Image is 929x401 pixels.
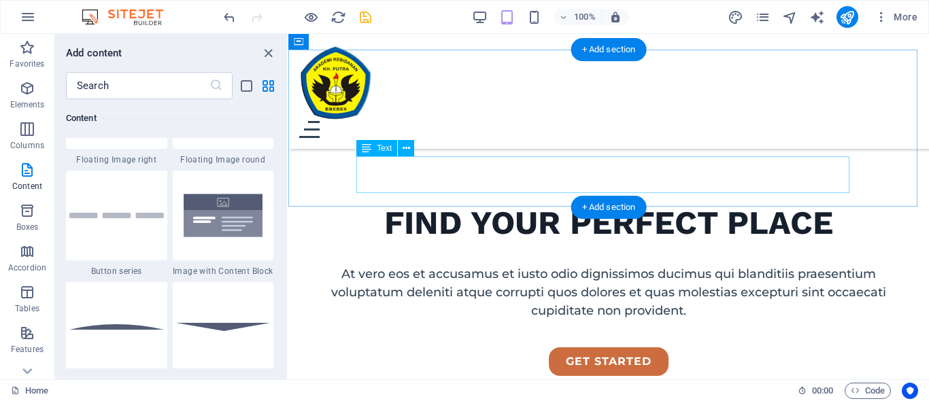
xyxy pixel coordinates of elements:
[571,38,647,61] div: + Add section
[176,323,271,330] img: separator.svg
[16,222,39,232] p: Boxes
[798,383,834,399] h6: Session time
[609,11,622,23] i: On resize automatically adjust zoom level to fit chosen device.
[845,383,891,399] button: Code
[173,266,274,277] span: Image with Content Block
[782,9,798,25] button: navigator
[11,344,44,355] p: Features
[222,10,237,25] i: Undo: Delete elements (Ctrl+Z)
[812,383,833,399] span: 00 00
[377,144,392,152] span: Text
[78,9,180,25] img: Editor Logo
[173,154,274,165] span: Floating Image round
[66,266,167,277] span: Button series
[809,9,826,25] button: text_generator
[10,140,44,151] p: Columns
[574,9,596,25] h6: 100%
[728,10,743,25] i: Design (Ctrl+Alt+Y)
[260,77,276,94] button: grid-view
[66,110,273,126] h6: Content
[809,10,825,25] i: AI Writer
[331,10,346,25] i: Reload page
[66,171,167,277] div: Button series
[822,385,824,396] span: :
[755,9,771,25] button: pages
[782,10,798,25] i: Navigator
[330,9,346,25] button: reload
[66,154,167,165] span: Floating Image right
[10,99,45,110] p: Elements
[10,58,44,69] p: Favorites
[303,9,319,25] button: Click here to leave preview mode and continue editing
[173,171,274,277] div: Image with Content Block
[357,9,373,25] button: save
[69,324,164,330] img: separator-round.svg
[837,6,858,28] button: publish
[69,213,164,218] img: button-series.svg
[755,10,771,25] i: Pages (Ctrl+Alt+S)
[11,383,48,399] a: Click to cancel selection. Double-click to open Pages
[875,10,917,24] span: More
[869,6,923,28] button: More
[902,383,918,399] button: Usercentrics
[66,45,122,61] h6: Add content
[728,9,744,25] button: design
[839,10,855,25] i: Publish
[12,181,42,192] p: Content
[66,72,209,99] input: Search
[8,262,46,273] p: Accordion
[238,77,254,94] button: list-view
[260,45,276,61] button: close panel
[358,10,373,25] i: Save (Ctrl+S)
[554,9,602,25] button: 100%
[851,383,885,399] span: Code
[571,196,647,219] div: + Add section
[15,303,39,314] p: Tables
[221,9,237,25] button: undo
[176,184,271,247] img: ThumbnailTextwitimageontop-qwzezskrLfy93j93wyy6YA.svg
